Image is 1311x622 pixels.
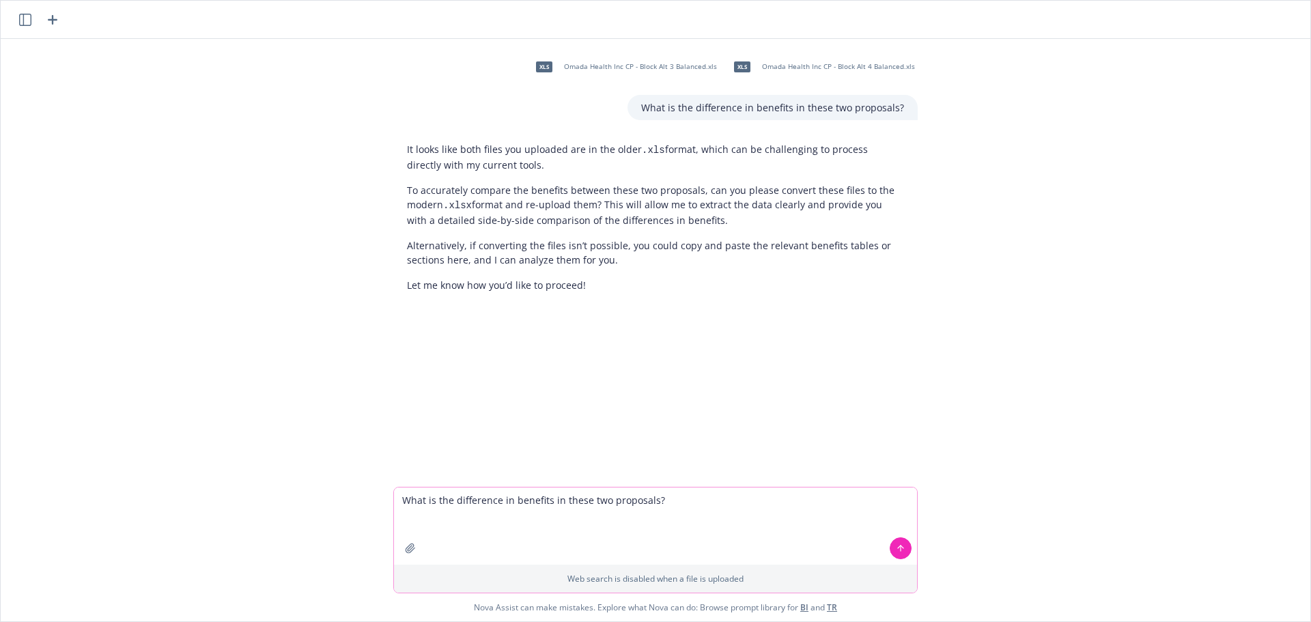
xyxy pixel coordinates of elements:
[407,238,904,267] p: Alternatively, if converting the files isn’t possible, you could copy and paste the relevant bene...
[827,602,837,613] a: TR
[6,593,1305,621] span: Nova Assist can make mistakes. Explore what Nova can do: Browse prompt library for and
[407,142,904,172] p: It looks like both files you uploaded are in the older format, which can be challenging to proces...
[443,200,472,211] code: .xlsx
[564,62,717,71] span: Omada Health Inc CP - Block Alt 3 Balanced.xls
[725,50,918,84] div: xlsOmada Health Inc CP - Block Alt 4 Balanced.xls
[402,573,909,584] p: Web search is disabled when a file is uploaded
[734,61,750,72] span: xls
[536,61,552,72] span: xls
[641,100,904,115] p: What is the difference in benefits in these two proposals?
[762,62,915,71] span: Omada Health Inc CP - Block Alt 4 Balanced.xls
[407,278,904,292] p: Let me know how you’d like to proceed!
[800,602,808,613] a: BI
[407,183,904,227] p: To accurately compare the benefits between these two proposals, can you please convert these file...
[642,145,665,156] code: .xls
[394,487,917,565] textarea: What is the difference in benefits in these two proposals?
[527,50,720,84] div: xlsOmada Health Inc CP - Block Alt 3 Balanced.xls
